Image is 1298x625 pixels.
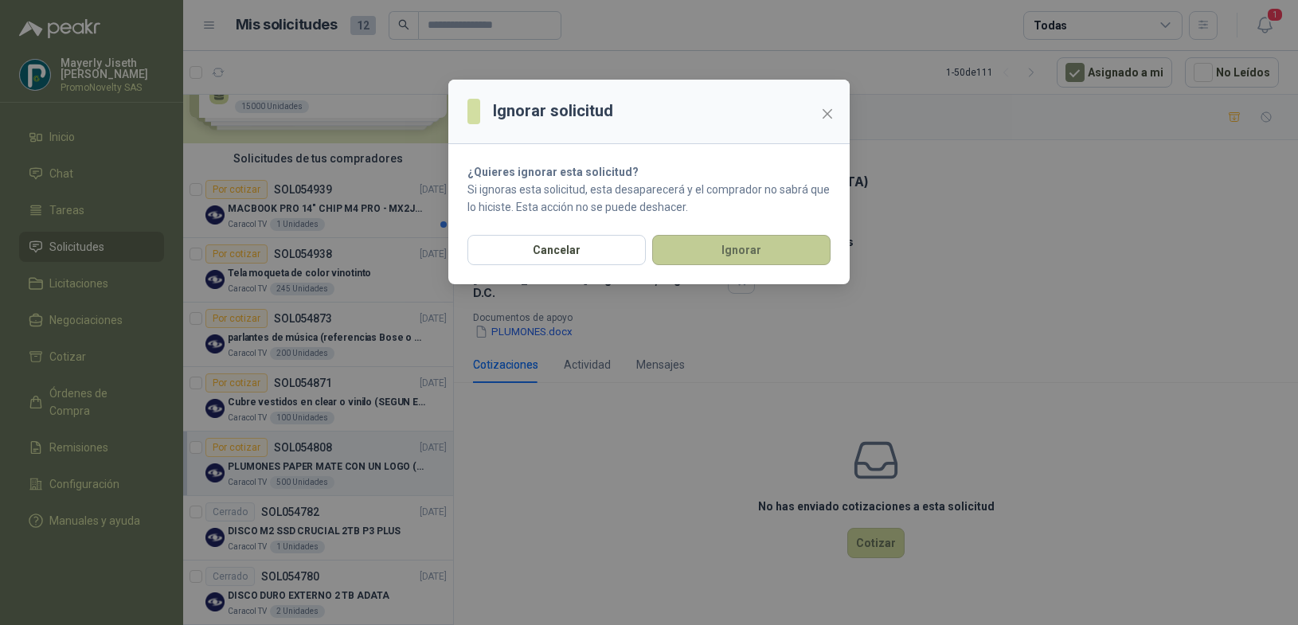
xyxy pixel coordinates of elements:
[467,166,639,178] strong: ¿Quieres ignorar esta solicitud?
[652,235,831,265] button: Ignorar
[467,235,646,265] button: Cancelar
[467,181,831,216] p: Si ignoras esta solicitud, esta desaparecerá y el comprador no sabrá que lo hiciste. Esta acción ...
[815,101,840,127] button: Close
[493,99,613,123] h3: Ignorar solicitud
[821,107,834,120] span: close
